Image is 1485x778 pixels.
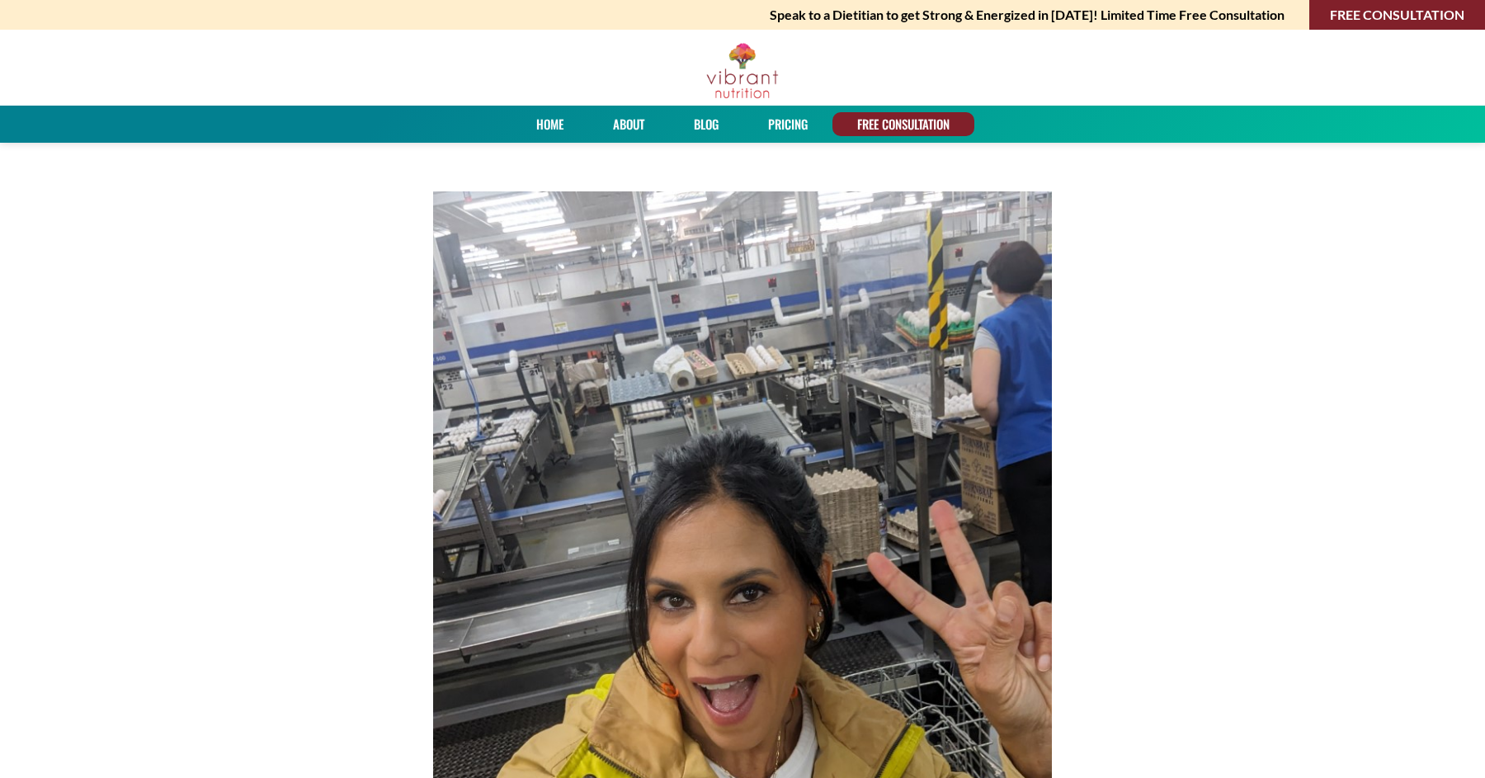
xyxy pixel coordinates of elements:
[705,42,779,100] img: Vibrant Nutrition
[851,112,955,136] a: FREE CONSULTATION
[607,112,650,136] a: About
[770,3,1285,26] strong: Speak to a Dietitian to get Strong & Energized in [DATE]! Limited Time Free Consultation
[688,112,724,136] a: Blog
[762,112,813,136] a: PRICING
[530,112,569,136] a: Home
